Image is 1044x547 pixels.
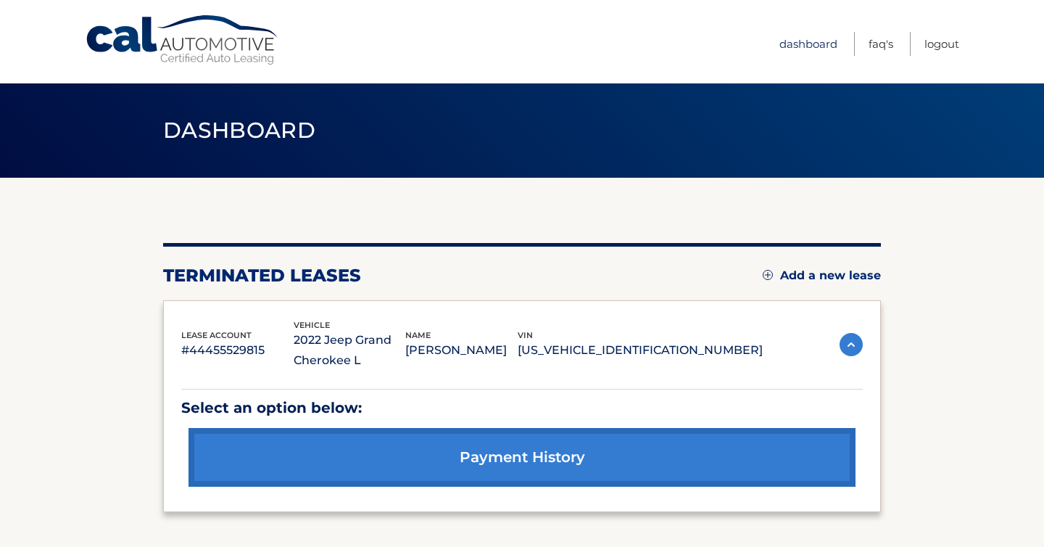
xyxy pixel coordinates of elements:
[518,340,763,361] p: [US_VEHICLE_IDENTIFICATION_NUMBER]
[779,32,837,56] a: Dashboard
[840,333,863,356] img: accordion-active.svg
[163,265,361,287] h2: terminated leases
[518,330,533,340] span: vin
[869,32,893,56] a: FAQ's
[163,117,315,144] span: Dashboard
[405,340,518,361] p: [PERSON_NAME]
[763,268,881,283] a: Add a new lease
[181,330,252,340] span: lease account
[188,428,855,487] a: payment history
[405,330,431,340] span: name
[763,270,773,280] img: add.svg
[924,32,959,56] a: Logout
[181,340,294,361] p: #44455529815
[85,15,281,66] a: Cal Automotive
[181,395,863,421] p: Select an option below:
[294,320,330,330] span: vehicle
[294,330,406,371] p: 2022 Jeep Grand Cherokee L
